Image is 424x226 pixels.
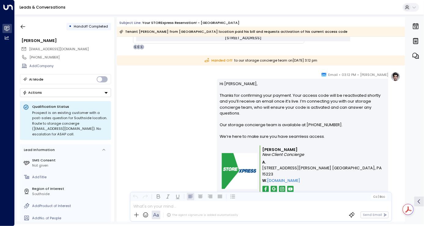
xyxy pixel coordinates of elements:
[29,47,89,51] span: [EMAIL_ADDRESS][DOMAIN_NAME]
[32,216,109,221] div: AddNo. of People
[32,163,109,168] div: Not given
[391,72,400,81] img: profile-logo.png
[142,20,240,25] div: Your STORExpress Reservation! - [GEOGRAPHIC_DATA]
[205,58,232,63] span: Handed Off
[32,110,108,137] div: Prospect is an existing customer with a post-sales question for Southside location. Route to stor...
[117,55,405,66] div: to our storage concierge team on [DATE] 3:12 pm
[373,195,385,198] span: Cc Bcc
[22,147,55,153] div: Lead Information
[32,203,109,209] div: AddProduct of Interest
[378,195,379,198] span: |
[132,193,139,200] button: Undo
[262,147,298,152] b: [PERSON_NAME]
[220,81,385,145] p: Hi [PERSON_NAME], Thanks for confirming your payment. Your access code will be reactivated shortl...
[32,175,109,180] div: AddTitle
[29,47,89,52] span: r6hamiel@gmail.com
[262,165,383,177] span: [STREET_ADDRESS][PERSON_NAME] [GEOGRAPHIC_DATA], PA 15223
[222,153,258,189] img: storexpress_logo.png
[29,76,43,82] div: AI Mode
[32,191,109,197] div: Southside
[29,55,111,60] div: [PHONE_NUMBER]
[357,72,359,78] span: •
[23,90,42,95] div: Actions
[20,88,111,97] button: Actions
[32,158,109,163] label: SMS Consent
[142,193,149,200] button: Redo
[287,186,294,192] img: storexpress_yt.png
[262,186,269,192] img: storexpres_fb.png
[139,44,144,49] div: L
[133,44,138,49] div: Q
[360,72,388,78] span: [PERSON_NAME]
[119,20,142,25] span: Subject Line:
[342,72,356,78] span: 03:12 PM
[262,178,267,183] span: W.
[328,72,338,78] span: Email
[279,186,285,192] img: storexpress_insta.png
[136,44,141,49] div: C
[262,159,266,165] span: A.
[167,213,238,217] div: The agent signature is added automatically
[119,28,348,35] div: Tenant [PERSON_NAME] from [GEOGRAPHIC_DATA] location paid his bill and requests activation of his...
[371,194,387,199] button: Cc|Bcc
[20,88,111,97] div: Button group with a nested menu
[20,5,65,10] a: Leads & Conversations
[69,22,72,31] div: •
[29,63,111,69] div: AddCompany
[225,35,262,41] span: [STREET_ADDRESS]
[21,38,111,43] div: [PERSON_NAME]
[271,186,277,192] img: storexpress_google.png
[32,104,108,109] p: Qualification Status
[339,72,340,78] span: •
[267,178,300,183] a: [DOMAIN_NAME]
[32,186,109,191] label: Region of Interest
[262,152,304,157] i: New Client Concierge
[74,24,108,29] span: Handoff Completed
